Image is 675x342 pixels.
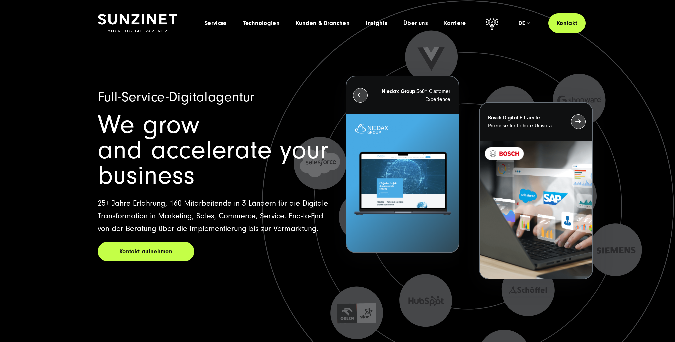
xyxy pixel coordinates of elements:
a: Kontakt [548,13,586,33]
span: We grow and accelerate your business [98,110,329,190]
img: Letztes Projekt von Niedax. Ein Laptop auf dem die Niedax Website geöffnet ist, auf blauem Hinter... [346,114,459,253]
a: Kunden & Branchen [296,20,350,27]
a: Services [205,20,227,27]
button: Bosch Digital:Effiziente Prozesse für höhere Umsätze BOSCH - Kundeprojekt - Digital Transformatio... [479,102,593,280]
a: Kontakt aufnehmen [98,242,194,261]
span: Full-Service-Digitalagentur [98,89,254,105]
img: BOSCH - Kundeprojekt - Digital Transformation Agentur SUNZINET [480,141,592,279]
a: Karriere [444,20,466,27]
div: de [518,20,530,27]
button: Niedax Group:360° Customer Experience Letztes Projekt von Niedax. Ein Laptop auf dem die Niedax W... [346,76,459,253]
p: 25+ Jahre Erfahrung, 160 Mitarbeitende in 3 Ländern für die Digitale Transformation in Marketing,... [98,197,330,235]
strong: Niedax Group: [382,88,417,94]
a: Technologien [243,20,280,27]
p: 360° Customer Experience [380,87,450,103]
p: Effiziente Prozesse für höhere Umsätze [488,114,559,130]
img: SUNZINET Full Service Digital Agentur [98,14,177,33]
a: Insights [366,20,387,27]
strong: Bosch Digital: [488,115,520,121]
a: Über uns [403,20,428,27]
